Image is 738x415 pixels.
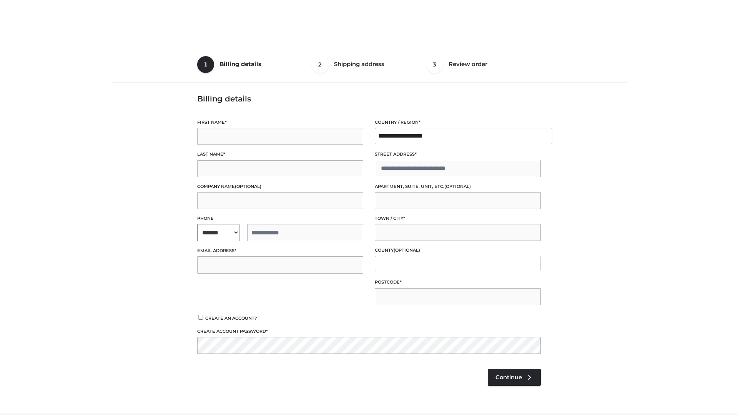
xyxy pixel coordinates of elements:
span: (optional) [394,247,420,253]
label: County [375,247,541,254]
label: Phone [197,215,363,222]
label: Create account password [197,328,541,335]
label: Company name [197,183,363,190]
label: Last name [197,151,363,158]
label: Postcode [375,279,541,286]
label: Email address [197,247,363,254]
span: Review order [449,60,487,68]
h3: Billing details [197,94,541,103]
span: Shipping address [334,60,384,68]
span: 1 [197,56,214,73]
span: 3 [426,56,443,73]
label: Town / City [375,215,541,222]
a: Continue [488,369,541,386]
span: (optional) [235,184,261,189]
span: Create an account? [205,315,257,321]
span: Billing details [219,60,261,68]
span: (optional) [444,184,471,189]
label: First name [197,119,363,126]
input: Create an account? [197,315,204,320]
label: Country / Region [375,119,541,126]
span: Continue [495,374,522,381]
span: 2 [312,56,329,73]
label: Apartment, suite, unit, etc. [375,183,541,190]
label: Street address [375,151,541,158]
